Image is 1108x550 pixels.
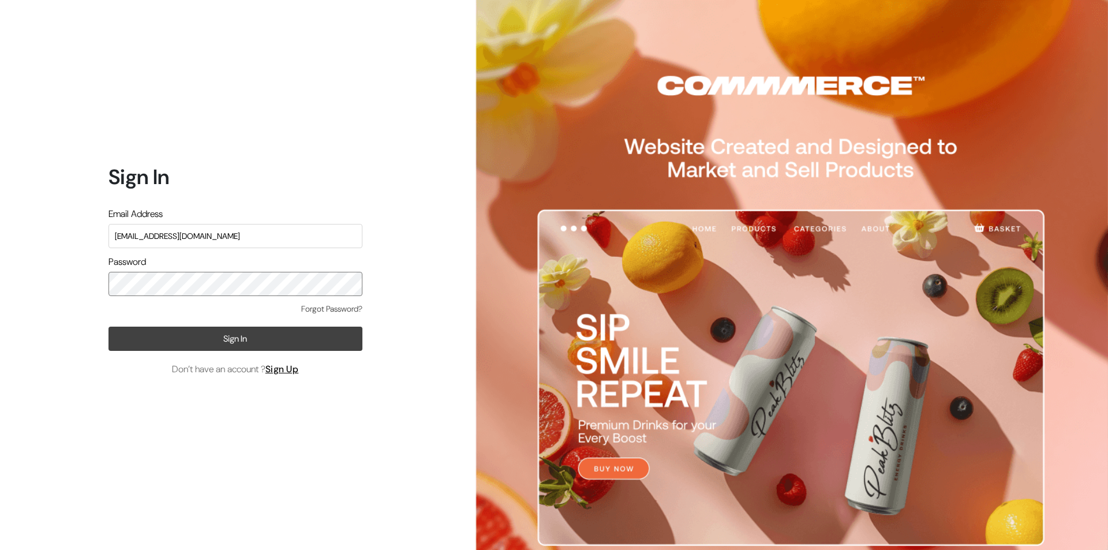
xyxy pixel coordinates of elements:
button: Sign In [108,327,362,351]
label: Password [108,255,146,269]
a: Forgot Password? [301,303,362,315]
a: Sign Up [265,363,299,375]
label: Email Address [108,207,163,221]
h1: Sign In [108,164,362,189]
span: Don’t have an account ? [172,362,299,376]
